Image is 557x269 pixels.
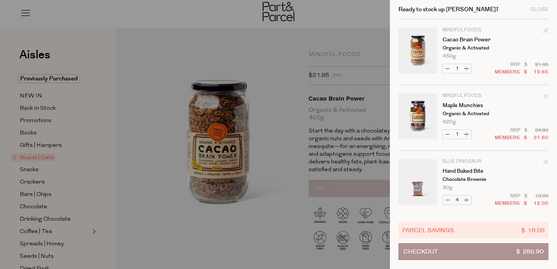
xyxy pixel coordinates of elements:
p: Mindful Foods [443,94,502,98]
input: QTY Maple Munchies [452,130,462,139]
p: Mindful Foods [443,28,502,32]
h2: Ready to stock up [PERSON_NAME]? [398,7,499,12]
div: Close [530,7,548,12]
p: Organic & Activated [443,111,502,116]
span: Checkout [403,243,438,260]
div: Remove Cacao Brain Power [543,27,548,37]
div: Remove Hand Baked Bite [543,158,548,169]
span: Parcel Savings [402,226,454,235]
div: Remove Maple Munchies [543,92,548,103]
p: Blue Dinosaur [443,159,502,164]
span: 30g [443,185,453,190]
input: QTY Hand Baked Bite [452,196,462,204]
span: $ 19.05 [521,226,545,235]
a: Cacao Brain Power [443,37,502,43]
a: Hand Baked Bite [443,169,502,174]
p: Chocolate Brownie [443,177,502,182]
p: Organic & Activated [443,46,502,51]
span: $ 285.90 [516,243,543,260]
span: 420g [443,119,456,124]
a: Maple Munchies [443,103,502,108]
span: 450g [443,54,456,59]
button: Checkout$ 285.90 [398,243,548,260]
input: QTY Cacao Brain Power [452,64,462,73]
